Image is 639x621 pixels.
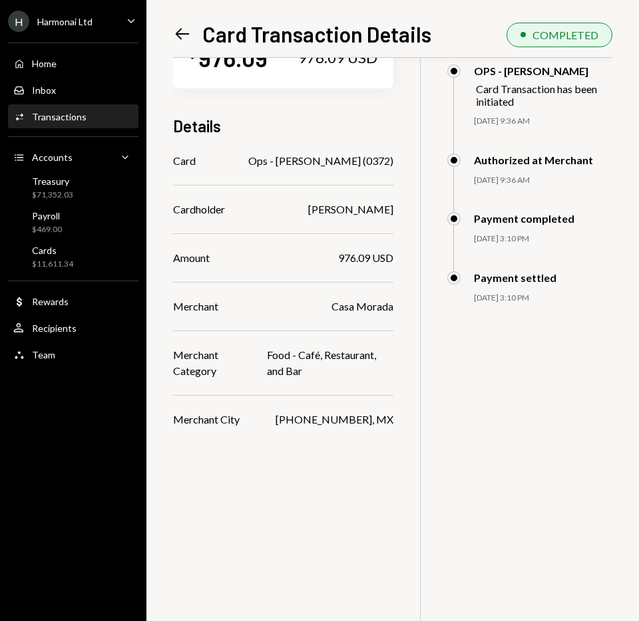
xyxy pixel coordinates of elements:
[32,176,73,187] div: Treasury
[474,154,593,166] div: Authorized at Merchant
[32,189,73,201] div: $71,352.03
[331,299,393,314] div: Casa Morada
[474,116,612,127] div: [DATE] 9:36 AM
[32,322,77,334] div: Recipients
[173,250,210,266] div: Amount
[32,259,73,270] div: $11,611.34
[37,16,93,27] div: Harmonai Ltd
[173,412,240,428] div: Merchant City
[32,224,62,235] div: $469.00
[474,212,574,225] div: Payment completed
[8,172,138,203] a: Treasury$71,352.03
[8,241,138,273] a: Cards$11,611.34
[474,175,612,186] div: [DATE] 9:36 AM
[276,412,393,428] div: [PHONE_NUMBER], MX
[173,299,218,314] div: Merchant
[474,233,612,245] div: [DATE] 3:10 PM
[267,347,393,379] div: Food - Café, Restaurant, and Bar
[474,271,556,284] div: Payment settled
[32,111,87,122] div: Transactions
[8,145,138,169] a: Accounts
[173,201,225,217] div: Cardholder
[532,29,598,41] div: COMPLETED
[8,104,138,128] a: Transactions
[8,289,138,313] a: Rewards
[32,58,57,69] div: Home
[8,78,138,102] a: Inbox
[202,21,431,47] h1: Card Transaction Details
[338,250,393,266] div: 976.09 USD
[248,153,393,169] div: Ops - [PERSON_NAME] (0372)
[32,245,73,256] div: Cards
[173,153,196,169] div: Card
[32,296,69,307] div: Rewards
[308,201,393,217] div: [PERSON_NAME]
[8,316,138,340] a: Recipients
[476,82,612,108] div: Card Transaction has been initiated
[173,115,221,137] h3: Details
[474,64,612,77] div: OPS - [PERSON_NAME]
[32,84,56,96] div: Inbox
[8,206,138,238] a: Payroll$469.00
[32,210,62,221] div: Payroll
[173,347,251,379] div: Merchant Category
[474,293,612,304] div: [DATE] 3:10 PM
[8,11,29,32] div: H
[8,342,138,366] a: Team
[32,152,73,163] div: Accounts
[32,349,55,360] div: Team
[8,51,138,75] a: Home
